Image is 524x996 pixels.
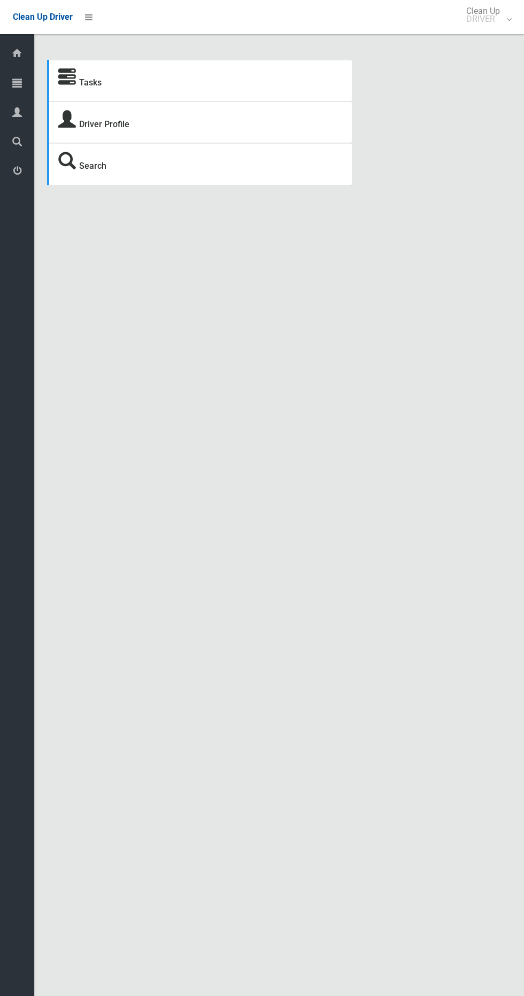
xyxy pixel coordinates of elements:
a: Clean Up Driver [13,9,73,25]
small: DRIVER [466,15,500,23]
a: Driver Profile [79,119,129,129]
a: Tasks [79,77,102,88]
span: Clean Up Driver [13,12,73,22]
a: Search [79,161,106,171]
span: Clean Up [461,7,511,23]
